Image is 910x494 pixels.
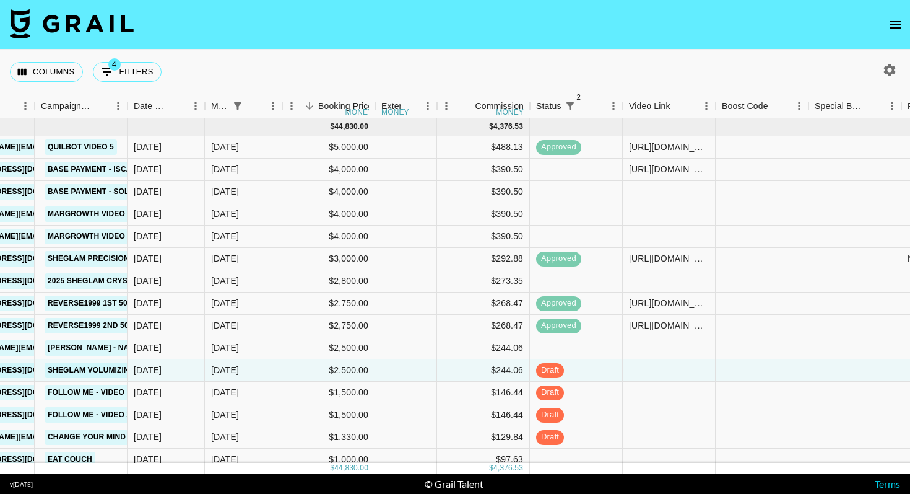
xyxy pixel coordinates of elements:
div: 12/08/2025 [134,185,162,198]
div: $2,750.00 [282,293,375,315]
div: Aug '25 [211,230,239,242]
div: Video Link [623,94,716,118]
div: $244.06 [437,337,530,359]
button: Menu [264,97,282,115]
a: follow me - video 1 [45,385,134,400]
button: Select columns [10,62,83,82]
button: Sort [865,97,883,115]
div: $129.84 [437,426,530,449]
div: Aug '25 [211,453,239,465]
div: Aug '25 [211,408,239,421]
div: $ [330,463,334,474]
button: Sort [169,97,186,115]
button: Menu [16,97,35,115]
div: 23/07/2025 [134,431,162,443]
div: 23/07/2025 [134,342,162,354]
div: $390.50 [437,226,530,248]
div: Commission [475,94,524,118]
button: Sort [301,97,318,115]
div: $ [330,121,334,132]
div: $ [489,121,493,132]
div: $390.50 [437,203,530,226]
div: Status [536,94,561,118]
div: Aug '25 [211,208,239,220]
div: 12/08/2025 [134,297,162,309]
div: 06/08/2025 [134,386,162,399]
a: base payment - Solvo [45,184,142,200]
div: money [496,108,524,116]
div: Aug '25 [211,319,239,332]
div: $2,750.00 [282,315,375,337]
div: Aug '25 [211,275,239,287]
div: 07/07/2025 [134,141,162,153]
div: $1,330.00 [282,426,375,449]
a: SHEGLAM Precision Sculpt Liquid Contour Duo! [45,251,254,267]
div: $97.63 [437,449,530,471]
a: margrowth video 3 actual [45,206,167,222]
div: https://www.tiktok.com/@kkoroba/video/7537735805909929223?_t=ZS-8yovFY75teq&_r=1 [629,297,709,309]
a: change your mind [45,430,129,445]
a: Margrowth video 4 actual [45,229,167,244]
button: Show filters [229,97,246,115]
button: Sort [92,97,109,115]
div: $1,000.00 [282,449,375,471]
div: 01/08/2025 [134,230,162,242]
div: Aug '25 [211,342,239,354]
div: Aug '25 [211,364,239,376]
div: 12/08/2025 [134,319,162,332]
button: Menu [604,97,623,115]
div: Booking Price [318,94,373,118]
button: Sort [457,97,475,115]
div: 06/08/2025 [134,408,162,421]
div: $4,000.00 [282,181,375,203]
span: approved [536,298,581,309]
span: draft [536,409,564,421]
div: Campaign (Type) [41,94,92,118]
div: $3,000.00 [282,248,375,270]
a: 2025 SHEGLAM Crystal Jelly Glaze Stick NEW SHEADES Campaign! [45,273,326,289]
div: Video Link [629,94,670,118]
div: $1,500.00 [282,382,375,404]
button: Sort [768,97,786,115]
div: 17/07/2025 [134,364,162,376]
a: follow me - video 2 [45,407,134,423]
div: Status [530,94,623,118]
button: Show filters [561,97,579,115]
div: Month Due [205,94,282,118]
div: Aug '25 [211,252,239,265]
div: Date Created [134,94,169,118]
div: Date Created [128,94,205,118]
span: 4 [108,58,121,71]
button: Menu [437,97,456,115]
a: [PERSON_NAME] - Nangs [45,340,149,356]
div: 12/08/2025 [134,453,162,465]
a: base payment - iScanner [45,162,156,177]
div: 12/08/2025 [134,163,162,175]
button: Menu [790,97,808,115]
span: approved [536,253,581,265]
div: https://www.instagram.com/reel/DNBsd-JSi3z/?igsh=OGpkYmx1MWszaXJp [629,141,709,153]
div: $488.13 [437,136,530,159]
button: Menu [186,97,205,115]
div: Campaign (Type) [35,94,128,118]
div: Aug '25 [211,141,239,153]
button: Show filters [93,62,162,82]
div: $4,000.00 [282,159,375,181]
span: draft [536,387,564,399]
div: $4,000.00 [282,203,375,226]
div: $4,000.00 [282,226,375,248]
div: $5,000.00 [282,136,375,159]
div: 1 active filter [229,97,246,115]
button: Sort [579,97,596,115]
div: Aug '25 [211,431,239,443]
div: Special Booking Type [815,94,865,118]
span: draft [536,431,564,443]
span: draft [536,364,564,376]
div: $268.47 [437,293,530,315]
button: Menu [697,97,716,115]
div: 4,376.53 [493,121,523,132]
div: © Grail Talent [425,478,483,490]
div: $2,500.00 [282,337,375,359]
div: $146.44 [437,404,530,426]
button: open drawer [883,12,908,37]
